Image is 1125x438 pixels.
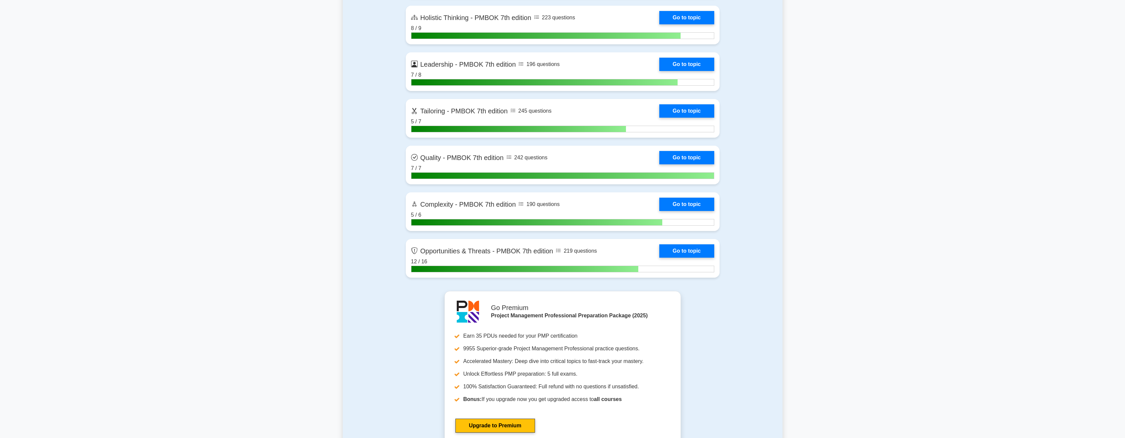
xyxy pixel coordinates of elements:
a: Upgrade to Premium [455,419,535,433]
a: Go to topic [659,244,714,258]
a: Go to topic [659,151,714,164]
a: Go to topic [659,11,714,24]
a: Go to topic [659,198,714,211]
a: Go to topic [659,104,714,118]
a: Go to topic [659,58,714,71]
